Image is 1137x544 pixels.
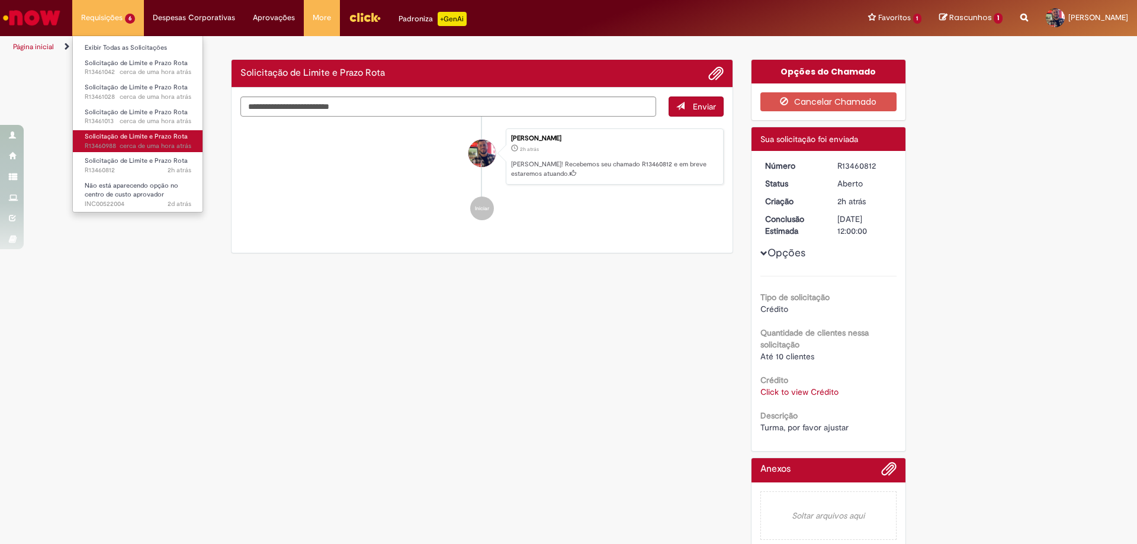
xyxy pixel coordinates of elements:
[125,14,135,24] span: 6
[468,140,496,167] div: Rafael Farias Ribeiro De Oliveira
[438,12,467,26] p: +GenAi
[837,178,892,189] div: Aberto
[9,36,749,58] ul: Trilhas de página
[756,213,829,237] dt: Conclusão Estimada
[994,13,1003,24] span: 1
[120,67,191,76] span: cerca de uma hora atrás
[760,464,791,475] h2: Anexos
[837,195,892,207] div: 29/08/2025 08:42:07
[120,117,191,125] time: 29/08/2025 09:16:47
[837,213,892,237] div: [DATE] 12:00:00
[878,12,911,24] span: Favoritos
[837,160,892,172] div: R13460812
[760,410,798,421] b: Descrição
[939,12,1003,24] a: Rascunhos
[669,96,724,117] button: Enviar
[73,41,203,54] a: Exibir Todas as Solicitações
[73,154,203,176] a: Aberto R13460812 : Solicitação de Limite e Prazo Rota
[85,181,178,199] span: Não está aparecendo opção no centro de custo aprovador
[120,92,191,101] span: cerca de uma hora atrás
[520,146,539,153] span: 2h atrás
[760,134,858,144] span: Sua solicitação foi enviada
[837,196,866,207] time: 29/08/2025 08:42:07
[73,106,203,128] a: Aberto R13461013 : Solicitação de Limite e Prazo Rota
[760,491,897,540] em: Soltar arquivos aqui
[837,196,866,207] span: 2h atrás
[349,8,381,26] img: click_logo_yellow_360x200.png
[85,92,191,102] span: R13461028
[73,81,203,103] a: Aberto R13461028 : Solicitação de Limite e Prazo Rota
[85,156,188,165] span: Solicitação de Limite e Prazo Rota
[760,422,849,433] span: Turma, por favor ajustar
[760,387,839,397] a: Click to view Crédito
[756,160,829,172] dt: Número
[85,199,191,209] span: INC00522004
[760,375,788,385] b: Crédito
[760,327,869,350] b: Quantidade de clientes nessa solicitação
[85,67,191,77] span: R13461042
[85,59,188,67] span: Solicitação de Limite e Prazo Rota
[949,12,992,23] span: Rascunhos
[240,128,724,185] li: Rafael Farias Ribeiro De Oliveira
[240,117,724,233] ul: Histórico de tíquete
[73,179,203,205] a: Aberto INC00522004 : Não está aparecendo opção no centro de custo aprovador
[73,57,203,79] a: Aberto R13461042 : Solicitação de Limite e Prazo Rota
[73,130,203,152] a: Aberto R13460988 : Solicitação de Limite e Prazo Rota
[756,178,829,189] dt: Status
[81,12,123,24] span: Requisições
[913,14,922,24] span: 1
[313,12,331,24] span: More
[760,292,830,302] b: Tipo de solicitação
[760,304,788,314] span: Crédito
[153,12,235,24] span: Despesas Corporativas
[1,6,62,30] img: ServiceNow
[511,160,717,178] p: [PERSON_NAME]! Recebemos seu chamado R13460812 e em breve estaremos atuando.
[756,195,829,207] dt: Criação
[85,117,191,126] span: R13461013
[85,83,188,92] span: Solicitação de Limite e Prazo Rota
[708,66,724,81] button: Adicionar anexos
[693,101,716,112] span: Enviar
[240,68,385,79] h2: Solicitação de Limite e Prazo Rota Histórico de tíquete
[751,60,906,83] div: Opções do Chamado
[240,96,656,117] textarea: Digite sua mensagem aqui...
[1068,12,1128,22] span: [PERSON_NAME]
[168,166,191,175] time: 29/08/2025 08:42:08
[120,141,191,150] span: cerca de uma hora atrás
[13,42,54,51] a: Página inicial
[760,351,814,362] span: Até 10 clientes
[85,132,188,141] span: Solicitação de Limite e Prazo Rota
[85,166,191,175] span: R13460812
[120,117,191,125] span: cerca de uma hora atrás
[72,36,203,213] ul: Requisições
[168,199,191,208] span: 2d atrás
[511,135,717,142] div: [PERSON_NAME]
[881,461,897,482] button: Adicionar anexos
[120,67,191,76] time: 29/08/2025 09:21:53
[168,166,191,175] span: 2h atrás
[85,141,191,151] span: R13460988
[168,199,191,208] time: 27/08/2025 15:28:31
[253,12,295,24] span: Aprovações
[520,146,539,153] time: 29/08/2025 08:42:07
[399,12,467,26] div: Padroniza
[760,92,897,111] button: Cancelar Chamado
[85,108,188,117] span: Solicitação de Limite e Prazo Rota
